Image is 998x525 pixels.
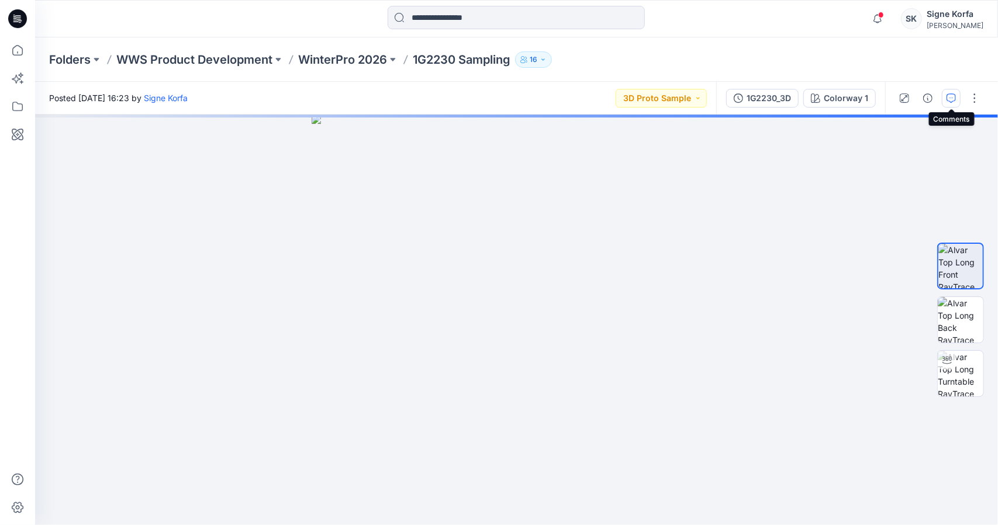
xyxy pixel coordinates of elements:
[49,51,91,68] a: Folders
[918,89,937,108] button: Details
[927,7,983,21] div: Signe Korfa
[747,92,791,105] div: 1G2230_3D
[927,21,983,30] div: [PERSON_NAME]
[530,53,537,66] p: 16
[312,115,722,525] img: eyJhbGciOiJIUzI1NiIsImtpZCI6IjAiLCJzbHQiOiJzZXMiLCJ0eXAiOiJKV1QifQ.eyJkYXRhIjp7InR5cGUiOiJzdG9yYW...
[938,351,983,396] img: Alvar Top Long Turntable RayTrace
[413,51,510,68] p: 1G2230 Sampling
[726,89,799,108] button: 1G2230_3D
[298,51,387,68] a: WinterPro 2026
[144,93,188,103] a: Signe Korfa
[49,92,188,104] span: Posted [DATE] 16:23 by
[116,51,272,68] a: WWS Product Development
[515,51,552,68] button: 16
[824,92,868,105] div: Colorway 1
[938,297,983,343] img: Alvar Top Long Back RayTrace
[938,244,983,288] img: Alvar Top Long Front RayTrace
[803,89,876,108] button: Colorway 1
[901,8,922,29] div: SK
